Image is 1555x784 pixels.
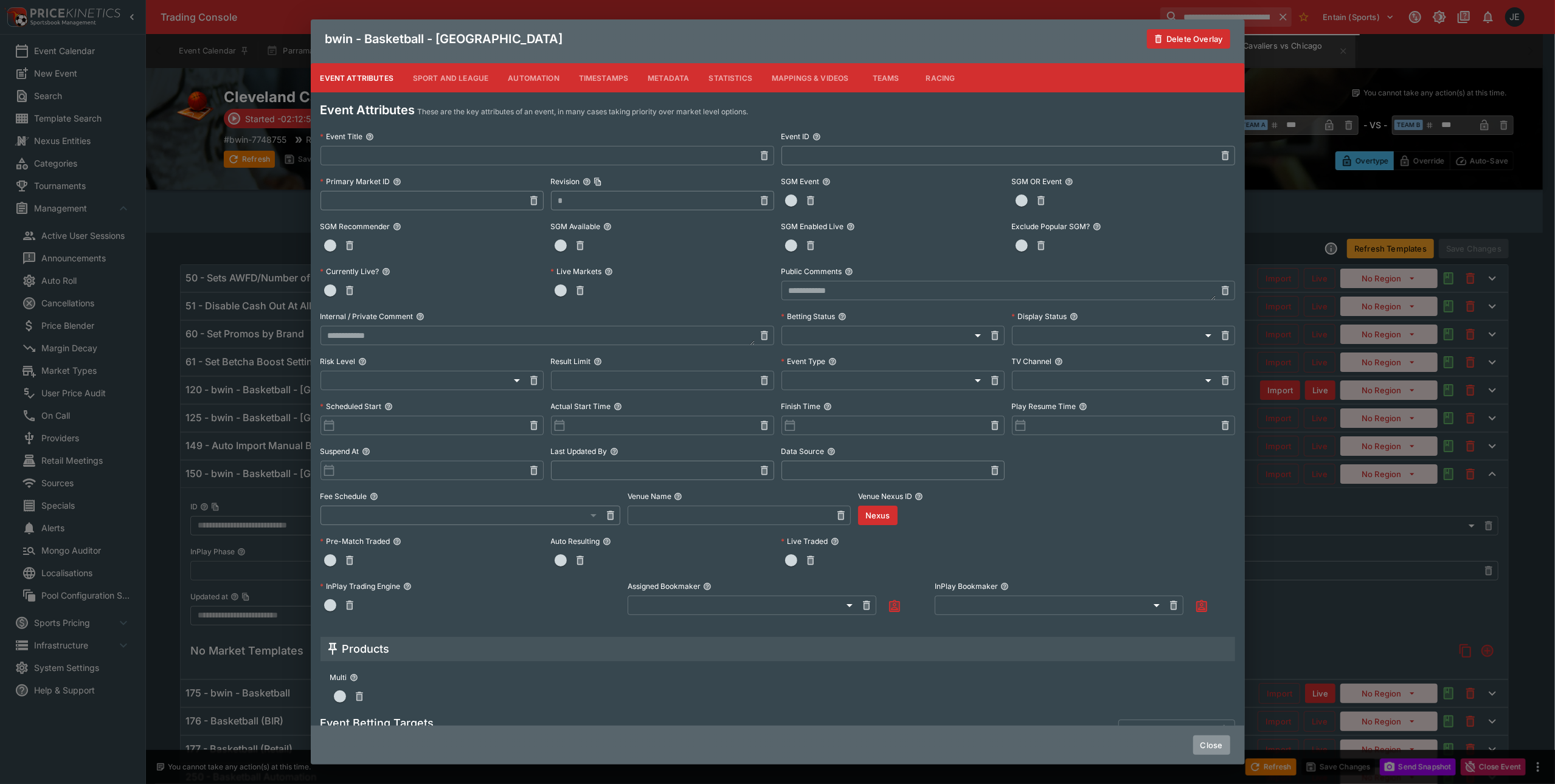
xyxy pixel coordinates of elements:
[823,402,832,411] button: Finish Time
[762,63,859,92] button: Mappings & Videos
[828,357,837,366] button: Event Type
[594,177,602,186] button: Copy To Clipboard
[1012,311,1067,322] p: Display Status
[1191,596,1213,617] button: Assign to Me
[838,312,847,321] button: Betting Status
[1012,401,1076,411] p: Play Resume Time
[393,177,401,186] button: Primary Market ID
[569,63,639,92] button: Timestamps
[393,537,401,546] button: Pre-Match Traded
[498,63,569,92] button: Automation
[822,177,831,186] button: SGM Event
[320,446,359,456] p: Suspend At
[416,312,424,321] button: Internal / Private Comment
[311,63,403,92] button: Event Attributes
[551,536,600,546] p: Auto Resulting
[551,356,591,366] p: Result Limit
[320,536,390,546] p: Pre-Match Traded
[638,63,699,92] button: Metadata
[320,176,390,187] p: Primary Market ID
[418,106,749,118] p: These are the key attributes of an event, in many cases taking priority over market level options.
[320,356,356,366] p: Risk Level
[859,63,913,92] button: Teams
[781,221,844,232] p: SGM Enabled Live
[935,581,998,591] p: InPlay Bookmaker
[604,267,613,276] button: Live Markets
[320,311,414,322] p: Internal / Private Comment
[603,537,611,546] button: Auto Resulting
[320,266,379,277] p: Currently Live?
[320,581,401,591] p: InPlay Trading Engine
[325,31,563,47] h4: bwin - Basketball - [GEOGRAPHIC_DATA]
[551,266,602,277] p: Live Markets
[847,222,855,231] button: SGM Enabled Live
[831,537,839,546] button: Live Traded
[320,491,367,501] p: Fee Schedule
[781,176,820,187] p: SGM Event
[1000,582,1009,591] button: InPlay Bookmaker
[594,357,602,366] button: Result Limit
[1093,222,1101,231] button: Exclude Popular SGM?
[384,402,393,411] button: Scheduled Start
[915,492,923,501] button: Venue Nexus ID
[614,402,622,411] button: Actual Start Time
[1012,176,1062,187] p: SGM OR Event
[812,132,821,141] button: Event ID
[603,222,612,231] button: SGM Available
[1193,735,1230,755] button: Close
[350,673,358,682] button: Multi
[583,177,591,186] button: RevisionCopy To Clipboard
[358,357,367,366] button: Risk Level
[781,536,828,546] p: Live Traded
[320,221,390,232] p: SGM Recommender
[403,63,498,92] button: Sport and League
[610,447,618,456] button: Last Updated By
[781,266,842,277] p: Public Comments
[781,446,825,456] p: Data Source
[781,311,836,322] p: Betting Status
[781,131,810,142] p: Event ID
[845,267,853,276] button: Public Comments
[1070,312,1078,321] button: Display Status
[1147,29,1230,49] button: Delete Overlay
[393,222,401,231] button: SGM Recommender
[551,221,601,232] p: SGM Available
[781,401,821,411] p: Finish Time
[403,582,412,591] button: InPlay Trading Engine
[674,492,682,501] button: Venue Name
[827,447,836,456] button: Data Source
[330,672,347,683] p: Multi
[703,582,712,591] button: Assigned Bookmaker
[913,63,968,92] button: Racing
[1065,177,1073,186] button: SGM OR Event
[628,491,671,501] p: Venue Name
[320,401,382,411] p: Scheduled Start
[342,642,390,656] h5: Products
[1055,357,1063,366] button: TV Channel
[365,132,374,141] button: Event Title
[699,63,763,92] button: Statistics
[370,492,378,501] button: Fee Schedule
[551,446,608,456] p: Last Updated By
[551,401,611,411] p: Actual Start Time
[858,506,898,525] button: Nexus
[362,447,370,456] button: Suspend At
[628,581,701,591] p: Assigned Bookmaker
[382,267,390,276] button: Currently Live?
[884,596,906,617] button: Assign to Me
[1012,221,1090,232] p: Exclude Popular SGM?
[1012,356,1052,366] p: TV Channel
[551,176,580,187] p: Revision
[781,356,826,366] p: Event Type
[320,716,460,730] h5: Event Betting Targets
[320,131,363,142] p: Event Title
[1079,402,1087,411] button: Play Resume Time
[858,491,912,501] p: Venue Nexus ID
[320,102,415,118] h4: Event Attributes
